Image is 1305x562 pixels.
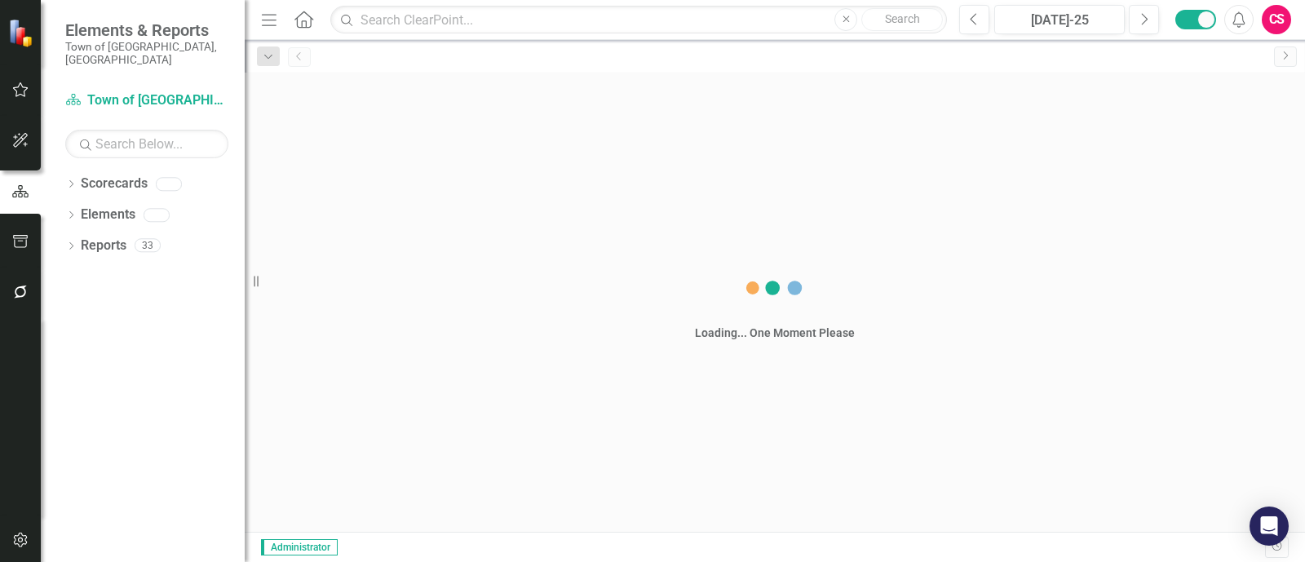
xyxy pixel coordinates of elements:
span: Search [885,12,920,25]
button: CS [1262,5,1291,34]
button: [DATE]-25 [994,5,1125,34]
div: Open Intercom Messenger [1250,507,1289,546]
img: ClearPoint Strategy [8,19,37,47]
div: [DATE]-25 [1000,11,1119,30]
a: Reports [81,237,126,255]
span: Elements & Reports [65,20,228,40]
small: Town of [GEOGRAPHIC_DATA], [GEOGRAPHIC_DATA] [65,40,228,67]
a: Elements [81,206,135,224]
input: Search Below... [65,130,228,158]
a: Scorecards [81,175,148,193]
button: Search [861,8,943,31]
input: Search ClearPoint... [330,6,947,34]
div: Loading... One Moment Please [695,325,855,341]
div: 33 [135,239,161,253]
a: Town of [GEOGRAPHIC_DATA] [65,91,228,110]
span: Administrator [261,539,338,555]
